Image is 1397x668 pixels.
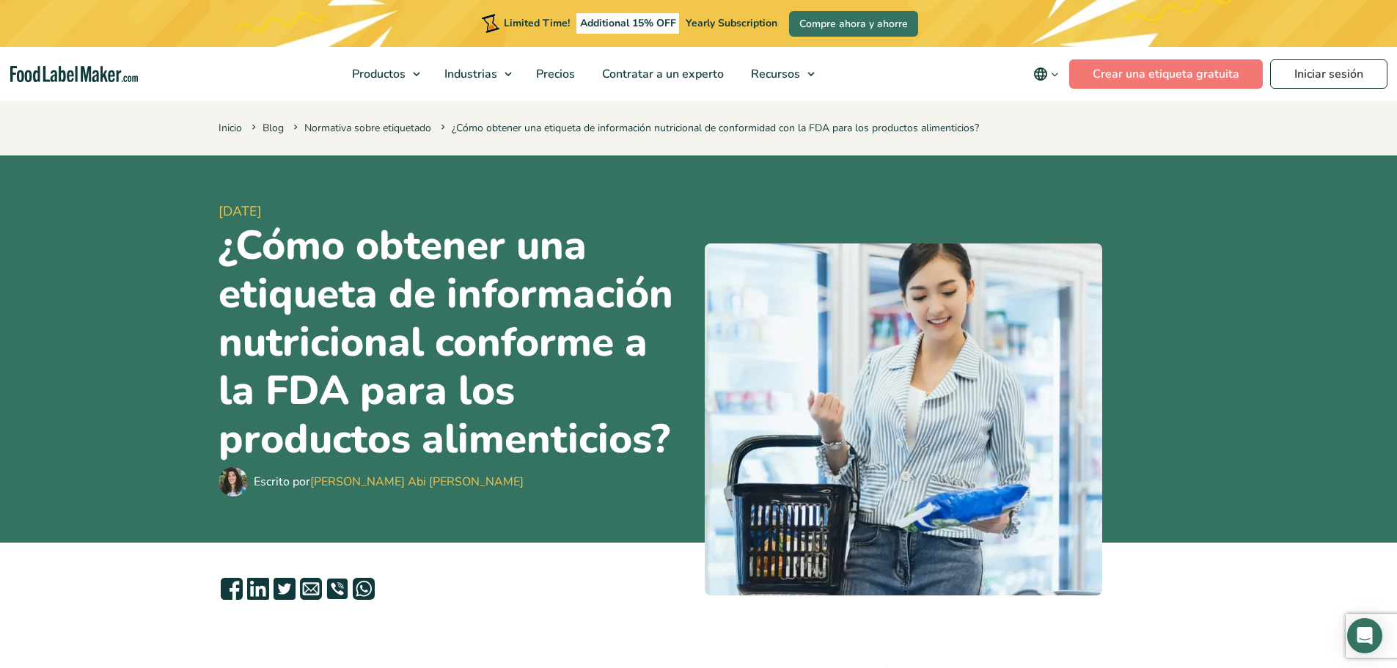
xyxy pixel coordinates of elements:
[310,474,524,490] a: [PERSON_NAME] Abi [PERSON_NAME]
[504,16,570,30] span: Limited Time!
[598,66,725,82] span: Contratar a un experto
[1270,59,1387,89] a: Iniciar sesión
[705,243,1102,596] img: niña que lee la etiqueta de información nutricional de los productos alimenticios mientras hace l...
[219,202,693,221] span: [DATE]
[339,47,428,101] a: Productos
[440,66,499,82] span: Industrias
[438,121,979,135] span: ¿Cómo obtener una etiqueta de información nutricional de conformidad con la FDA para los producto...
[532,66,576,82] span: Precios
[523,47,585,101] a: Precios
[747,66,802,82] span: Recursos
[686,16,777,30] span: Yearly Subscription
[431,47,519,101] a: Industrias
[254,473,524,491] div: Escrito por
[348,66,407,82] span: Productos
[219,221,693,463] h1: ¿Cómo obtener una etiqueta de información nutricional conforme a la FDA para los productos alimen...
[1069,59,1263,89] a: Crear una etiqueta gratuita
[789,11,918,37] a: Compre ahora y ahorre
[576,13,680,34] span: Additional 15% OFF
[738,47,822,101] a: Recursos
[263,121,284,135] a: Blog
[219,121,242,135] a: Inicio
[219,467,248,496] img: Maria Abi Hanna - Etiquetadora de alimentos
[1347,618,1382,653] div: Open Intercom Messenger
[304,121,431,135] a: Normativa sobre etiquetado
[589,47,734,101] a: Contratar a un experto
